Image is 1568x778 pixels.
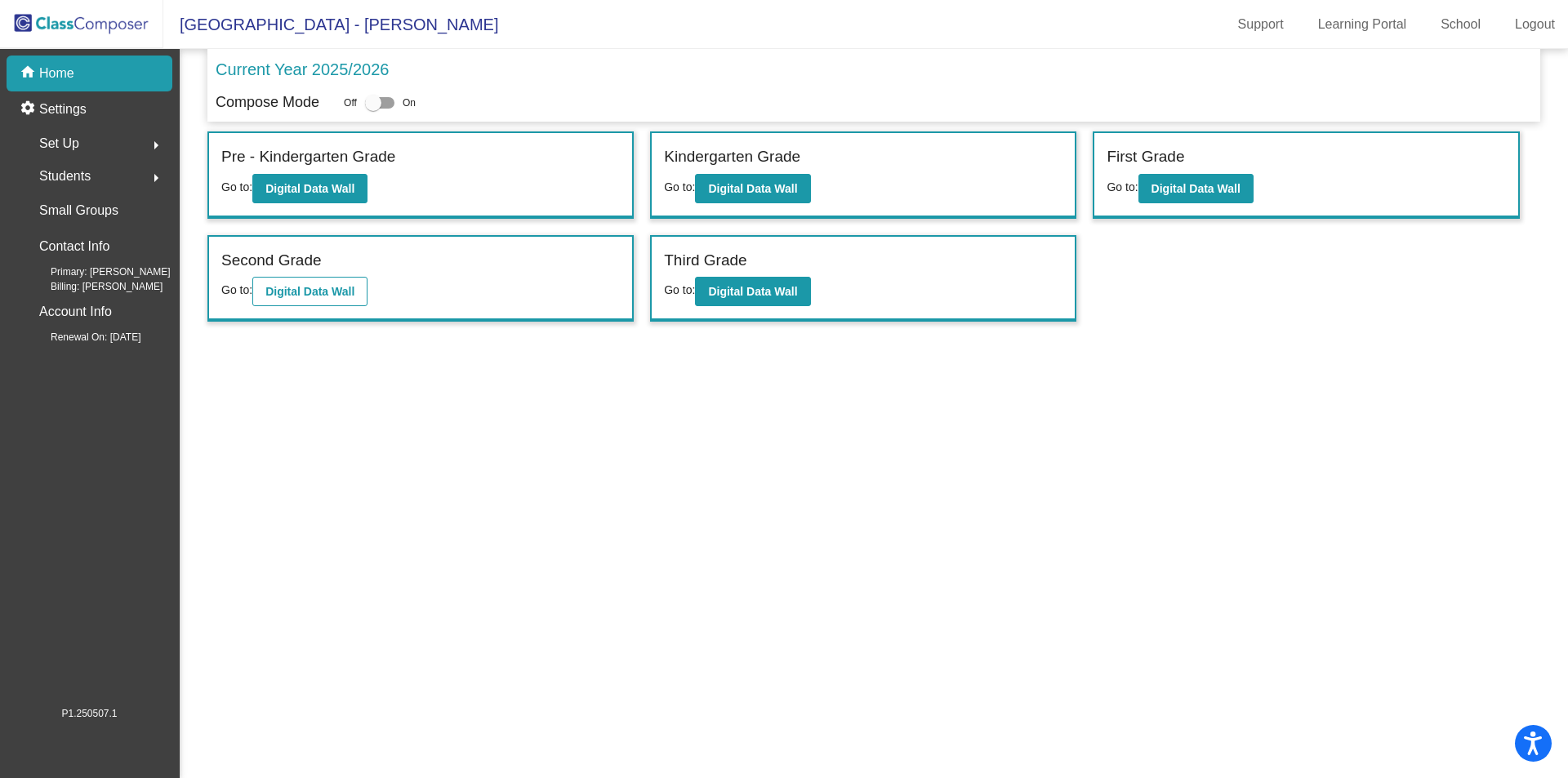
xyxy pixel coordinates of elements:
[146,136,166,155] mat-icon: arrow_right
[39,235,109,258] p: Contact Info
[221,180,252,193] span: Go to:
[163,11,498,38] span: [GEOGRAPHIC_DATA] - [PERSON_NAME]
[39,300,112,323] p: Account Info
[664,180,695,193] span: Go to:
[39,100,87,119] p: Settings
[20,64,39,83] mat-icon: home
[221,283,252,296] span: Go to:
[221,145,395,169] label: Pre - Kindergarten Grade
[664,249,746,273] label: Third Grade
[39,132,79,155] span: Set Up
[252,174,367,203] button: Digital Data Wall
[221,249,322,273] label: Second Grade
[1225,11,1297,38] a: Support
[24,279,163,294] span: Billing: [PERSON_NAME]
[216,57,389,82] p: Current Year 2025/2026
[1151,182,1241,195] b: Digital Data Wall
[1107,145,1184,169] label: First Grade
[664,283,695,296] span: Go to:
[265,182,354,195] b: Digital Data Wall
[403,96,416,110] span: On
[344,96,357,110] span: Off
[216,91,319,113] p: Compose Mode
[708,285,797,298] b: Digital Data Wall
[695,174,810,203] button: Digital Data Wall
[146,168,166,188] mat-icon: arrow_right
[1305,11,1420,38] a: Learning Portal
[252,277,367,306] button: Digital Data Wall
[1138,174,1254,203] button: Digital Data Wall
[265,285,354,298] b: Digital Data Wall
[695,277,810,306] button: Digital Data Wall
[664,145,800,169] label: Kindergarten Grade
[39,165,91,188] span: Students
[20,100,39,119] mat-icon: settings
[24,330,140,345] span: Renewal On: [DATE]
[24,265,171,279] span: Primary: [PERSON_NAME]
[1502,11,1568,38] a: Logout
[1107,180,1138,193] span: Go to:
[39,199,118,222] p: Small Groups
[708,182,797,195] b: Digital Data Wall
[1428,11,1494,38] a: School
[39,64,74,83] p: Home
